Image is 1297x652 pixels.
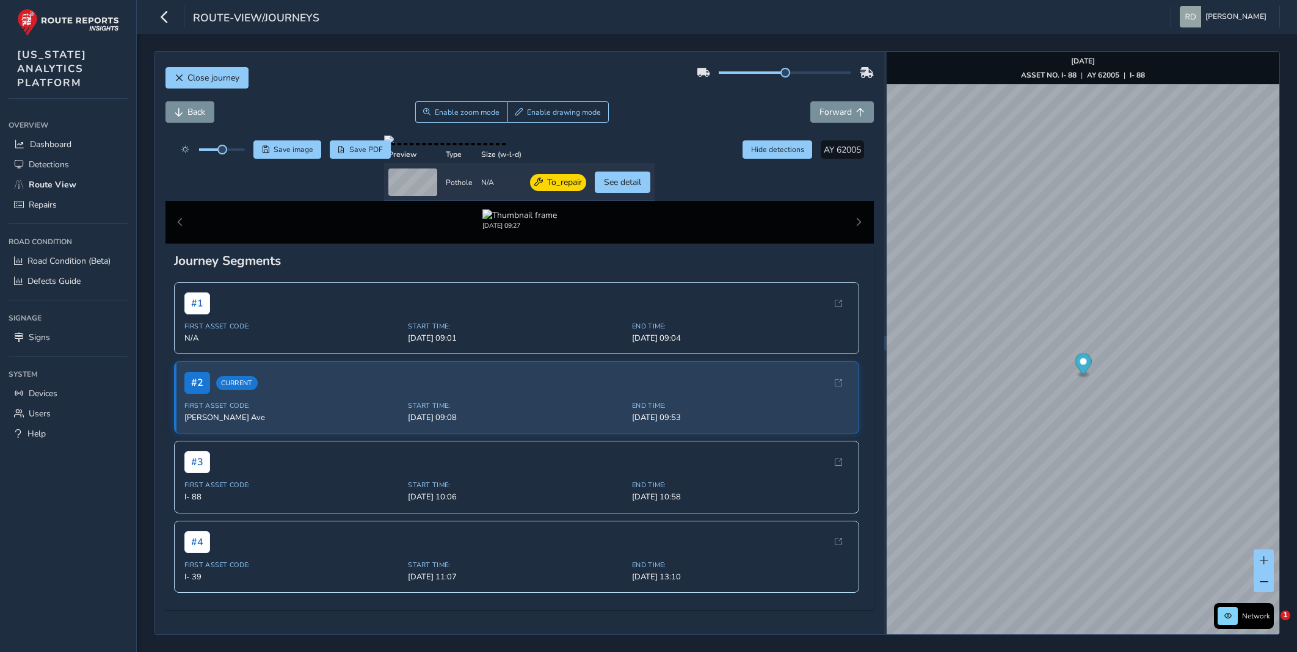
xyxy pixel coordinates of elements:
[9,383,128,404] a: Devices
[9,154,128,175] a: Detections
[507,101,609,123] button: Draw
[1075,353,1092,379] div: Map marker
[751,145,804,154] span: Hide detections
[165,101,214,123] button: Back
[9,365,128,383] div: System
[632,412,849,423] span: [DATE] 09:53
[29,159,69,170] span: Detections
[29,408,51,419] span: Users
[595,172,650,193] button: See detail
[9,251,128,271] a: Road Condition (Beta)
[632,401,849,410] span: End Time:
[1180,6,1271,27] button: [PERSON_NAME]
[632,560,849,570] span: End Time:
[349,145,383,154] span: Save PDF
[527,107,601,117] span: Enable drawing mode
[184,412,401,423] span: [PERSON_NAME] Ave
[632,480,849,490] span: End Time:
[29,199,57,211] span: Repairs
[408,333,625,344] span: [DATE] 09:01
[9,175,128,195] a: Route View
[1205,6,1266,27] span: [PERSON_NAME]
[17,9,119,36] img: rr logo
[1071,56,1095,66] strong: [DATE]
[547,176,582,189] span: To_repair
[274,145,313,154] span: Save image
[9,404,128,424] a: Users
[1021,70,1077,80] strong: ASSET NO. I- 88
[408,560,625,570] span: Start Time:
[187,106,205,118] span: Back
[1130,70,1145,80] strong: I- 88
[184,372,210,394] span: # 2
[216,376,258,390] span: Current
[632,322,849,331] span: End Time:
[1242,611,1270,621] span: Network
[408,480,625,490] span: Start Time:
[184,531,210,553] span: # 4
[30,139,71,150] span: Dashboard
[632,571,849,582] span: [DATE] 13:10
[9,327,128,347] a: Signs
[632,491,849,502] span: [DATE] 10:58
[408,322,625,331] span: Start Time:
[604,176,641,188] span: See detail
[1180,6,1201,27] img: diamond-layout
[184,560,401,570] span: First Asset Code:
[17,48,87,90] span: [US_STATE] ANALYTICS PLATFORM
[29,388,57,399] span: Devices
[184,451,210,473] span: # 3
[27,255,111,267] span: Road Condition (Beta)
[29,331,50,343] span: Signs
[193,10,319,27] span: route-view/journeys
[408,491,625,502] span: [DATE] 10:06
[441,164,477,201] td: Pothole
[184,571,401,582] span: I- 39
[9,271,128,291] a: Defects Guide
[9,195,128,215] a: Repairs
[1021,70,1145,80] div: | |
[824,144,861,156] span: AY 62005
[408,401,625,410] span: Start Time:
[253,140,321,159] button: Save
[9,424,128,444] a: Help
[743,140,812,159] button: Hide detections
[187,72,239,84] span: Close journey
[415,101,507,123] button: Zoom
[27,275,81,287] span: Defects Guide
[1087,70,1119,80] strong: AY 62005
[408,571,625,582] span: [DATE] 11:07
[29,179,76,190] span: Route View
[184,401,401,410] span: First Asset Code:
[27,428,46,440] span: Help
[810,101,874,123] button: Forward
[9,309,128,327] div: Signage
[435,107,500,117] span: Enable zoom mode
[184,333,401,344] span: N/A
[9,233,128,251] div: Road Condition
[1255,610,1285,640] iframe: Intercom live chat
[482,221,557,230] div: [DATE] 09:27
[482,209,557,221] img: Thumbnail frame
[477,164,526,201] td: N/A
[184,292,210,314] span: # 1
[9,134,128,154] a: Dashboard
[174,252,865,269] div: Journey Segments
[184,480,401,490] span: First Asset Code:
[184,322,401,331] span: First Asset Code:
[632,333,849,344] span: [DATE] 09:04
[9,116,128,134] div: Overview
[1281,610,1290,620] span: 1
[165,67,249,89] button: Close journey
[408,412,625,423] span: [DATE] 09:08
[184,491,401,502] span: I- 88
[819,106,852,118] span: Forward
[330,140,391,159] button: PDF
